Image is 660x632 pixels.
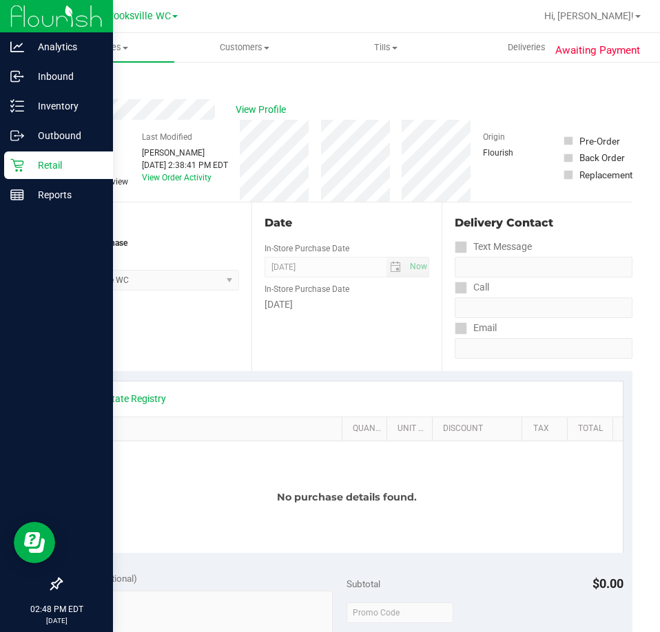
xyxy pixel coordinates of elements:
[265,283,349,295] label: In-Store Purchase Date
[455,318,497,338] label: Email
[14,522,55,563] iframe: Resource center
[443,423,517,434] a: Discount
[24,68,107,85] p: Inbound
[24,98,107,114] p: Inventory
[104,10,171,22] span: Brooksville WC
[455,297,632,318] input: Format: (999) 999-9999
[174,33,316,62] a: Customers
[236,103,291,117] span: View Profile
[24,39,107,55] p: Analytics
[142,147,228,159] div: [PERSON_NAME]
[24,157,107,173] p: Retail
[265,215,430,231] div: Date
[265,297,430,312] div: [DATE]
[456,33,597,62] a: Deliveries
[579,168,632,182] div: Replacement
[353,423,382,434] a: Quantity
[578,423,607,434] a: Total
[489,41,564,54] span: Deliveries
[142,159,228,171] div: [DATE] 2:38:41 PM EDT
[483,131,505,143] label: Origin
[10,129,24,143] inline-svg: Outbound
[10,40,24,54] inline-svg: Analytics
[579,151,625,165] div: Back Order
[10,158,24,172] inline-svg: Retail
[455,277,489,297] label: Call
[81,423,336,434] a: SKU
[347,578,380,589] span: Subtotal
[142,131,192,143] label: Last Modified
[142,173,212,182] a: View Order Activity
[10,188,24,202] inline-svg: Reports
[61,215,239,231] div: Location
[10,99,24,113] inline-svg: Inventory
[455,237,532,257] label: Text Message
[6,603,107,615] p: 02:48 PM EDT
[533,423,562,434] a: Tax
[544,10,634,21] span: Hi, [PERSON_NAME]!
[455,257,632,277] input: Format: (999) 999-9999
[6,615,107,626] p: [DATE]
[24,127,107,144] p: Outbound
[24,187,107,203] p: Reports
[398,423,426,434] a: Unit Price
[592,576,623,591] span: $0.00
[316,33,457,62] a: Tills
[265,242,349,255] label: In-Store Purchase Date
[483,147,552,159] div: Flourish
[83,392,166,405] a: View State Registry
[347,602,453,623] input: Promo Code
[555,43,640,59] span: Awaiting Payment
[175,41,315,54] span: Customers
[316,41,456,54] span: Tills
[579,134,620,148] div: Pre-Order
[455,215,632,231] div: Delivery Contact
[71,441,623,553] div: No purchase details found.
[10,70,24,83] inline-svg: Inbound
